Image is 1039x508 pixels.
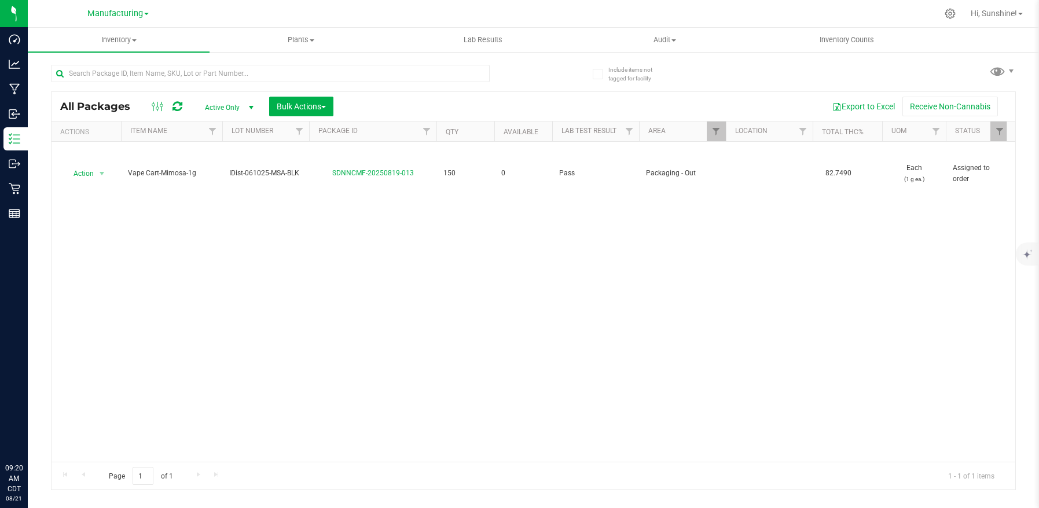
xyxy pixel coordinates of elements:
span: Each [889,163,939,185]
span: All Packages [60,100,142,113]
span: 1 - 1 of 1 items [939,467,1004,484]
a: Package ID [318,127,358,135]
a: Lab Results [392,28,574,52]
span: Inventory Counts [804,35,890,45]
a: Status [955,127,980,135]
span: Include items not tagged for facility [608,65,666,83]
a: Filter [927,122,946,141]
a: Filter [707,122,726,141]
a: Filter [417,122,436,141]
a: Available [504,128,538,136]
a: Filter [794,122,813,141]
span: 82.7490 [820,165,857,182]
inline-svg: Analytics [9,58,20,70]
iframe: Resource center [12,415,46,450]
span: Inventory [28,35,210,45]
inline-svg: Reports [9,208,20,219]
span: Audit [574,35,755,45]
input: Search Package ID, Item Name, SKU, Lot or Part Number... [51,65,490,82]
span: 0 [501,168,545,179]
a: Qty [446,128,458,136]
span: Vape Cart-Mimosa-1g [128,168,215,179]
a: Inventory Counts [756,28,938,52]
span: Pass [559,168,632,179]
span: Page of 1 [99,467,182,485]
div: Manage settings [943,8,957,19]
a: Filter [990,122,1009,141]
a: Total THC% [822,128,864,136]
a: Area [648,127,666,135]
span: Action [63,165,94,182]
p: 09:20 AM CDT [5,463,23,494]
a: Location [735,127,768,135]
span: Lab Results [448,35,518,45]
a: Plants [210,28,391,52]
a: Lot Number [232,127,273,135]
span: 150 [443,168,487,179]
inline-svg: Retail [9,183,20,194]
input: 1 [133,467,153,485]
a: SDNNCMF-20250819-013 [332,169,414,177]
inline-svg: Inventory [9,133,20,145]
a: Item Name [130,127,167,135]
inline-svg: Dashboard [9,34,20,45]
span: IDist-061025-MSA-BLK [229,168,302,179]
button: Receive Non-Cannabis [902,97,998,116]
inline-svg: Manufacturing [9,83,20,95]
span: Assigned to order [953,163,1003,185]
p: (1 g ea.) [889,174,939,185]
span: Manufacturing [87,9,143,19]
button: Bulk Actions [269,97,333,116]
iframe: Resource center unread badge [34,414,48,428]
a: Lab Test Result [561,127,616,135]
span: Plants [210,35,391,45]
a: Audit [574,28,755,52]
span: Packaging - Out [646,168,719,179]
inline-svg: Outbound [9,158,20,170]
a: Inventory [28,28,210,52]
button: Export to Excel [825,97,902,116]
inline-svg: Inbound [9,108,20,120]
span: select [95,165,109,182]
div: Actions [60,128,116,136]
p: 08/21 [5,494,23,503]
span: Hi, Sunshine! [971,9,1017,18]
a: UOM [891,127,906,135]
a: Filter [620,122,639,141]
a: Filter [290,122,309,141]
a: Filter [203,122,222,141]
span: Bulk Actions [277,102,326,111]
